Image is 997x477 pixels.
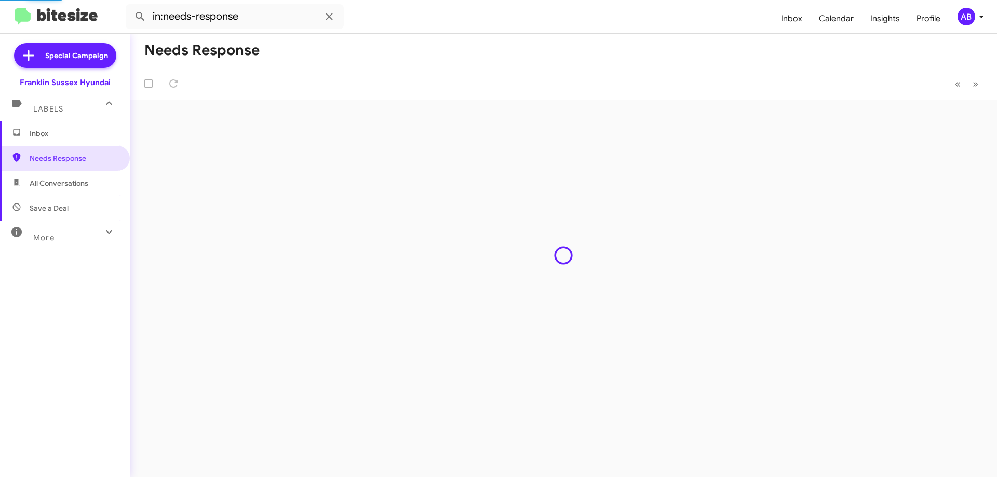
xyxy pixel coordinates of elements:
span: All Conversations [30,178,88,188]
a: Profile [908,4,949,34]
span: Needs Response [30,153,118,163]
span: More [33,233,55,242]
span: Inbox [30,128,118,139]
div: AB [958,8,975,25]
button: AB [949,8,986,25]
a: Calendar [811,4,862,34]
div: Franklin Sussex Hyundai [20,77,111,88]
span: « [955,77,961,90]
input: Search [126,4,344,29]
span: Save a Deal [30,203,69,213]
span: Labels [33,104,63,114]
span: » [973,77,978,90]
a: Inbox [773,4,811,34]
span: Special Campaign [45,50,108,61]
a: Special Campaign [14,43,116,68]
h1: Needs Response [144,42,260,59]
button: Previous [949,73,967,94]
a: Insights [862,4,908,34]
button: Next [966,73,985,94]
nav: Page navigation example [949,73,985,94]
